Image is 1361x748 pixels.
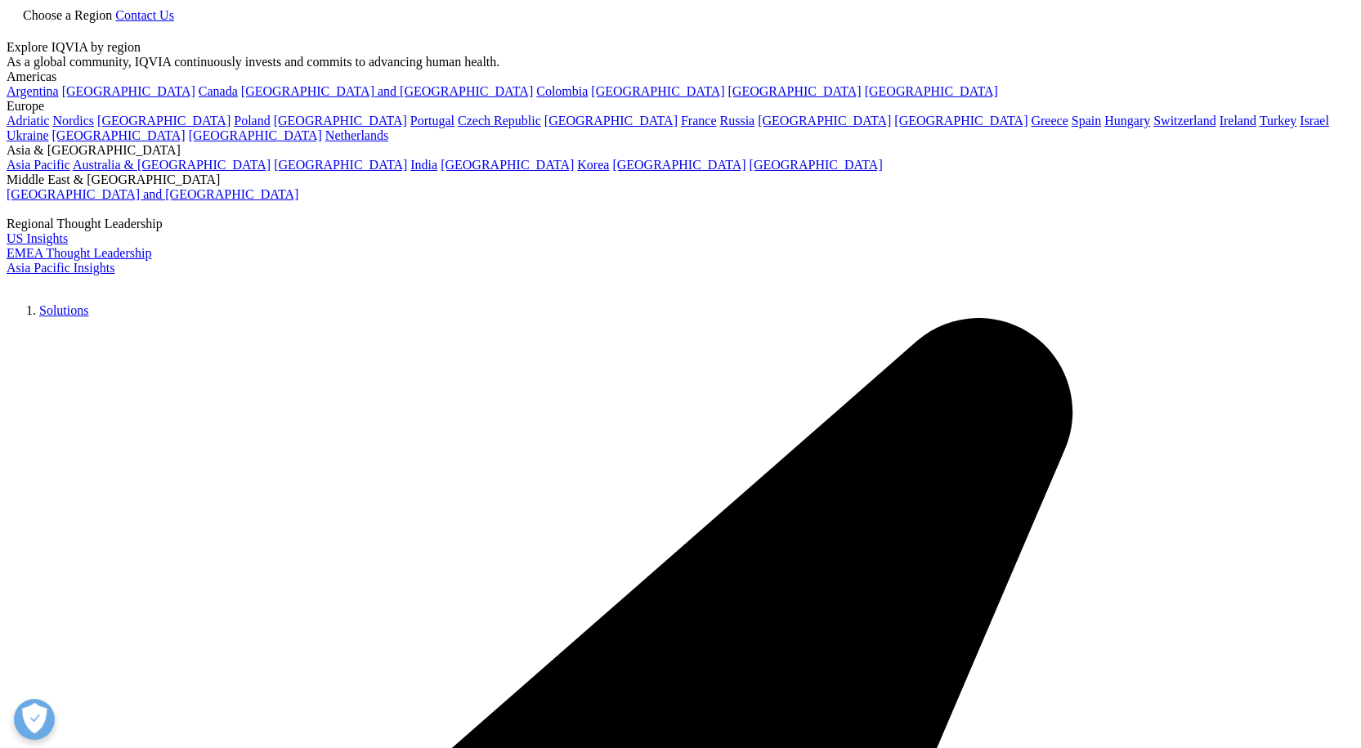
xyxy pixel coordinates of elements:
div: Explore IQVIA by region [7,40,1354,55]
a: Hungary [1104,114,1150,128]
a: Portugal [410,114,454,128]
a: Netherlands [325,128,388,142]
div: Europe [7,99,1354,114]
div: Asia & [GEOGRAPHIC_DATA] [7,143,1354,158]
a: Colombia [536,84,588,98]
a: Korea [577,158,609,172]
a: Australia & [GEOGRAPHIC_DATA] [73,158,271,172]
a: Adriatic [7,114,49,128]
a: [GEOGRAPHIC_DATA] [728,84,862,98]
a: Solutions [39,303,88,317]
a: Switzerland [1153,114,1215,128]
a: Israel [1300,114,1329,128]
a: [GEOGRAPHIC_DATA] [274,158,407,172]
button: Otvoriť predvoľby [14,699,55,740]
a: [GEOGRAPHIC_DATA] and [GEOGRAPHIC_DATA] [7,187,298,201]
a: [GEOGRAPHIC_DATA] [612,158,745,172]
a: [GEOGRAPHIC_DATA] [97,114,231,128]
a: [GEOGRAPHIC_DATA] [189,128,322,142]
a: [GEOGRAPHIC_DATA] [865,84,998,98]
a: [GEOGRAPHIC_DATA] [441,158,574,172]
a: US Insights [7,231,68,245]
a: Argentina [7,84,59,98]
a: France [681,114,717,128]
span: Choose a Region [23,8,112,22]
a: Contact Us [115,8,174,22]
a: India [410,158,437,172]
a: [GEOGRAPHIC_DATA] [591,84,724,98]
a: Spain [1072,114,1101,128]
div: Regional Thought Leadership [7,217,1354,231]
a: EMEA Thought Leadership [7,246,151,260]
a: Poland [234,114,270,128]
a: [GEOGRAPHIC_DATA] [544,114,678,128]
a: Canada [199,84,238,98]
a: [GEOGRAPHIC_DATA] [758,114,891,128]
a: Russia [720,114,755,128]
a: [GEOGRAPHIC_DATA] [62,84,195,98]
a: Asia Pacific [7,158,70,172]
a: Turkey [1260,114,1297,128]
div: Middle East & [GEOGRAPHIC_DATA] [7,172,1354,187]
a: [GEOGRAPHIC_DATA] and [GEOGRAPHIC_DATA] [241,84,533,98]
a: [GEOGRAPHIC_DATA] [894,114,1027,128]
a: Ukraine [7,128,49,142]
div: Americas [7,69,1354,84]
a: Greece [1031,114,1068,128]
div: As a global community, IQVIA continuously invests and commits to advancing human health. [7,55,1354,69]
a: Czech Republic [458,114,541,128]
a: [GEOGRAPHIC_DATA] [274,114,407,128]
a: Ireland [1220,114,1256,128]
a: [GEOGRAPHIC_DATA] [750,158,883,172]
a: [GEOGRAPHIC_DATA] [52,128,186,142]
a: Nordics [52,114,94,128]
a: Asia Pacific Insights [7,261,114,275]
